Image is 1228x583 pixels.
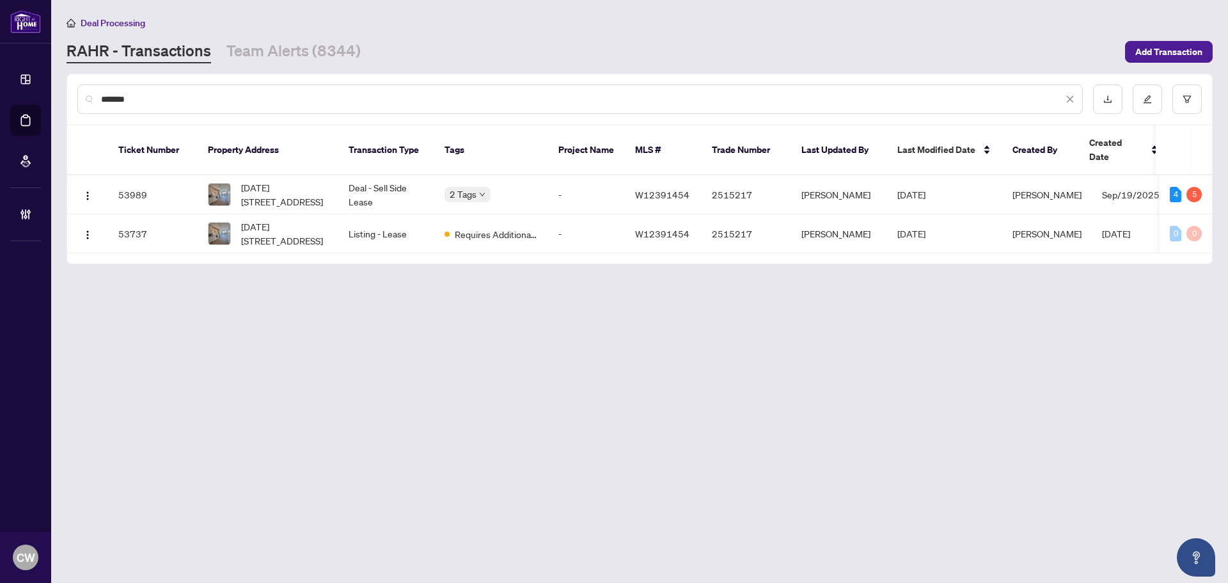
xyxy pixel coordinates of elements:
[548,214,625,253] td: -
[450,187,476,202] span: 2 Tags
[83,191,93,201] img: Logo
[887,125,1002,175] th: Last Modified Date
[1186,187,1202,202] div: 5
[1172,84,1202,114] button: filter
[1183,95,1192,104] span: filter
[77,223,98,244] button: Logo
[791,214,887,253] td: [PERSON_NAME]
[635,228,689,239] span: W12391454
[1002,125,1079,175] th: Created By
[108,175,198,214] td: 53989
[1102,228,1130,239] span: [DATE]
[226,40,361,63] a: Team Alerts (8344)
[1133,84,1162,114] button: edit
[1186,226,1202,241] div: 0
[702,175,791,214] td: 2515217
[209,223,230,244] img: thumbnail-img
[338,125,434,175] th: Transaction Type
[1012,228,1082,239] span: [PERSON_NAME]
[1170,226,1181,241] div: 0
[1093,84,1122,114] button: download
[108,125,198,175] th: Ticket Number
[702,125,791,175] th: Trade Number
[625,125,702,175] th: MLS #
[67,19,75,28] span: home
[1177,538,1215,577] button: Open asap
[897,228,925,239] span: [DATE]
[791,175,887,214] td: [PERSON_NAME]
[83,230,93,240] img: Logo
[108,214,198,253] td: 53737
[897,189,925,200] span: [DATE]
[1012,189,1082,200] span: [PERSON_NAME]
[1143,95,1152,104] span: edit
[548,175,625,214] td: -
[81,17,145,29] span: Deal Processing
[67,40,211,63] a: RAHR - Transactions
[1089,136,1143,164] span: Created Date
[1125,41,1213,63] button: Add Transaction
[479,191,485,198] span: down
[338,214,434,253] td: Listing - Lease
[434,125,548,175] th: Tags
[1079,125,1169,175] th: Created Date
[241,220,328,248] span: [DATE][STREET_ADDRESS]
[198,125,338,175] th: Property Address
[1102,189,1160,200] span: Sep/19/2025
[548,125,625,175] th: Project Name
[791,125,887,175] th: Last Updated By
[1170,187,1181,202] div: 4
[1103,95,1112,104] span: download
[897,143,975,157] span: Last Modified Date
[1066,95,1074,104] span: close
[635,189,689,200] span: W12391454
[10,10,41,33] img: logo
[1135,42,1202,62] span: Add Transaction
[77,184,98,205] button: Logo
[702,214,791,253] td: 2515217
[338,175,434,214] td: Deal - Sell Side Lease
[455,227,538,241] span: Requires Additional Docs
[209,184,230,205] img: thumbnail-img
[241,180,328,209] span: [DATE][STREET_ADDRESS]
[17,548,35,566] span: CW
